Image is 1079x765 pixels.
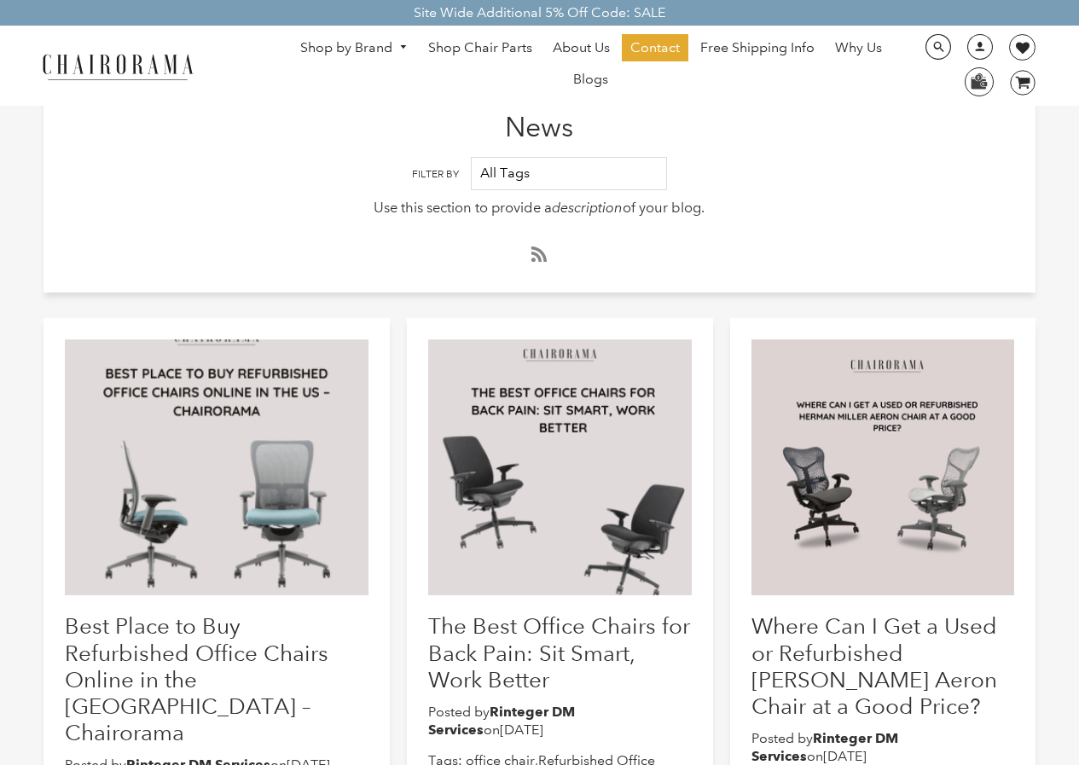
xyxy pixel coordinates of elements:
a: Where Can I Get a Used or Refurbished [PERSON_NAME] Aeron Chair at a Good Price? [751,612,997,719]
span: Blogs [573,71,608,89]
a: Blogs [565,66,617,93]
a: About Us [544,34,618,61]
img: chairorama [32,51,203,81]
span: Free Shipping Info [700,39,815,57]
p: Posted by on [428,704,692,739]
p: Use this section to provide a of your blog. [142,197,937,219]
time: [DATE] [500,722,543,738]
span: Why Us [835,39,882,57]
a: The Best Office Chairs for Back Pain: Sit Smart, Work Better [428,612,690,692]
a: Free Shipping Info [692,34,823,61]
span: Contact [630,39,680,57]
label: Filter By [412,168,459,181]
strong: Rinteger DM Services [751,730,898,764]
a: Shop by Brand [292,35,416,61]
a: Why Us [827,34,890,61]
a: Best Place to Buy Refurbished Office Chairs Online in the [GEOGRAPHIC_DATA] – Chairorama [65,612,328,745]
span: Shop Chair Parts [428,39,532,57]
img: WhatsApp_Image_2024-07-12_at_16.23.01.webp [966,68,992,94]
h1: News [44,85,1036,143]
nav: DesktopNavigation [276,34,907,97]
span: About Us [553,39,610,57]
em: description [552,199,623,217]
a: Shop Chair Parts [420,34,541,61]
strong: Rinteger DM Services [428,704,575,738]
a: Contact [622,34,688,61]
time: [DATE] [823,748,867,764]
